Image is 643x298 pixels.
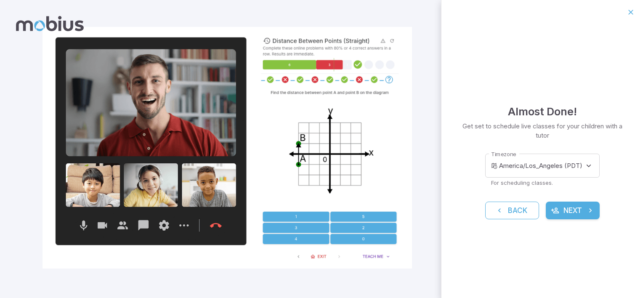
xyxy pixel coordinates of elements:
p: For scheduling classes. [491,179,594,186]
div: America/Los_Angeles (PDT) [499,154,599,178]
label: Timezone [491,150,516,158]
p: Get set to schedule live classes for your children with a tutor [462,122,623,140]
h4: Almost Done! [508,103,577,120]
button: Back [485,202,539,219]
img: parent_5-illustration [43,27,412,269]
button: Next [546,202,600,219]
